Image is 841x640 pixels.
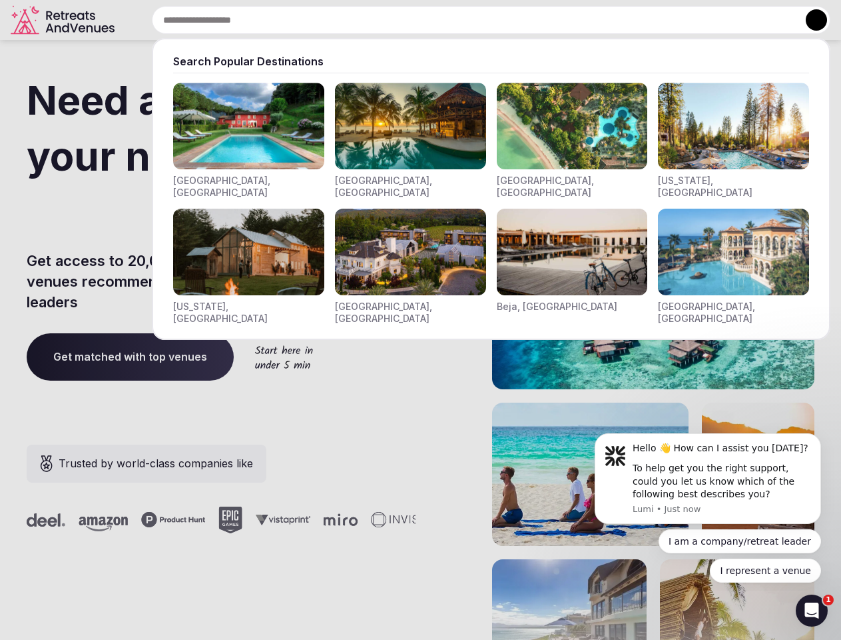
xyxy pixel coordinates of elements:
div: Visit venues for Toscana, Italy [173,83,324,198]
div: [GEOGRAPHIC_DATA], [GEOGRAPHIC_DATA] [335,301,486,324]
div: Visit venues for Canarias, Spain [658,209,809,324]
div: [US_STATE], [GEOGRAPHIC_DATA] [658,175,809,198]
div: [GEOGRAPHIC_DATA], [GEOGRAPHIC_DATA] [497,175,648,198]
img: Visit venues for Napa Valley, USA [335,209,486,295]
div: [US_STATE], [GEOGRAPHIC_DATA] [173,301,324,324]
div: [GEOGRAPHIC_DATA], [GEOGRAPHIC_DATA] [173,175,324,198]
img: Visit venues for Riviera Maya, Mexico [335,83,486,169]
img: Visit venues for Indonesia, Bali [497,83,648,169]
div: Visit venues for Indonesia, Bali [497,83,648,198]
span: 1 [823,595,834,605]
div: Visit venues for California, USA [658,83,809,198]
img: Visit venues for Toscana, Italy [173,83,324,169]
div: Visit venues for Riviera Maya, Mexico [335,83,486,198]
img: Visit venues for California, USA [658,83,809,169]
div: Visit venues for Napa Valley, USA [335,209,486,324]
iframe: Intercom live chat [796,595,828,627]
div: Visit venues for New York, USA [173,209,324,324]
div: [GEOGRAPHIC_DATA], [GEOGRAPHIC_DATA] [658,301,809,324]
img: Visit venues for Beja, Portugal [497,209,648,295]
iframe: Intercom notifications message [575,421,841,591]
div: [GEOGRAPHIC_DATA], [GEOGRAPHIC_DATA] [335,175,486,198]
div: Search Popular Destinations [173,54,809,69]
div: Visit venues for Beja, Portugal [497,209,648,324]
img: Visit venues for New York, USA [173,209,324,295]
div: Beja, [GEOGRAPHIC_DATA] [497,301,617,313]
img: Visit venues for Canarias, Spain [658,209,809,295]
